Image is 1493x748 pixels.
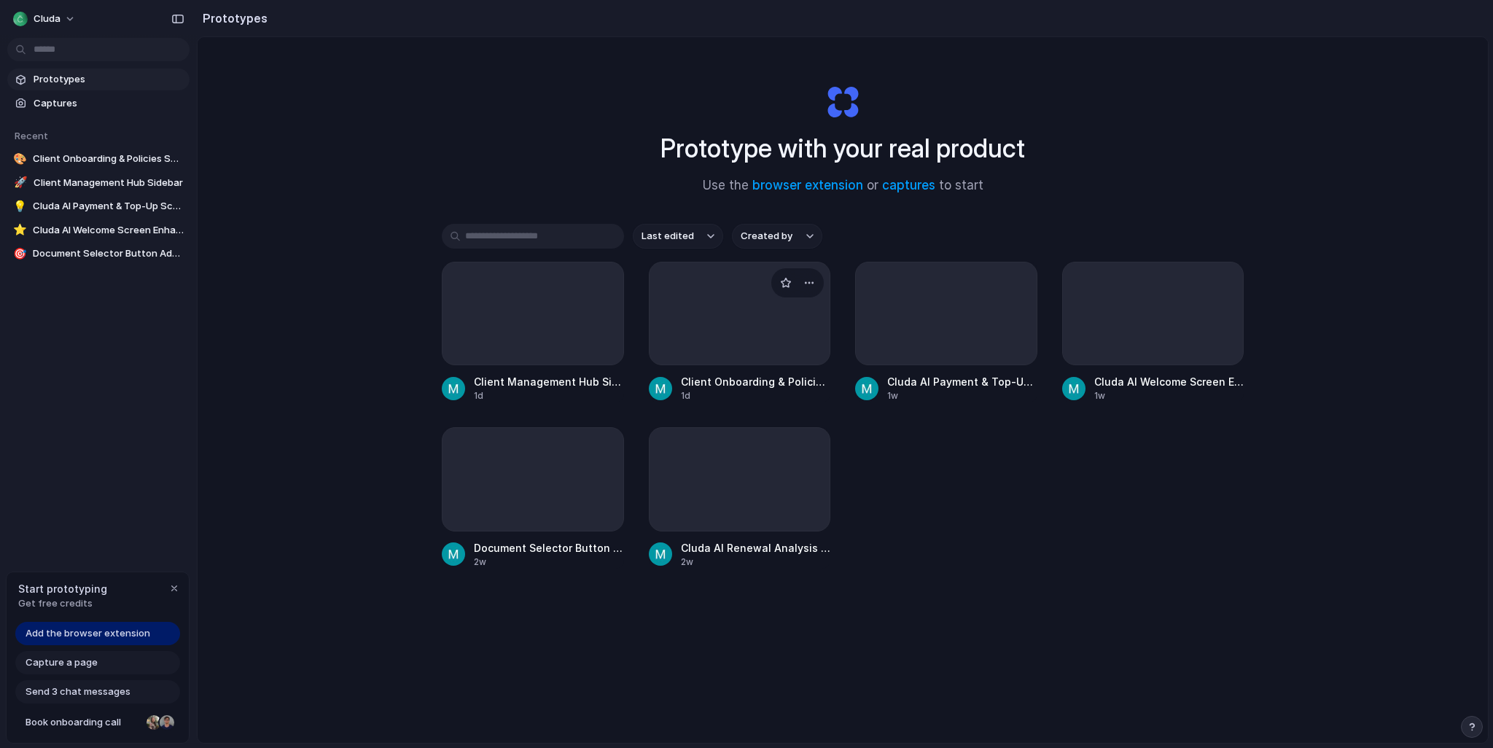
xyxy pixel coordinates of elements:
span: Capture a page [26,655,98,670]
div: 2w [474,556,624,569]
span: Created by [741,229,792,244]
button: Created by [732,224,822,249]
span: cluda [34,12,61,26]
span: Use the or to start [703,176,983,195]
a: Client Management Hub Sidebar1d [442,262,624,402]
a: Client Onboarding & Policies Screen1d [649,262,831,402]
div: 💡 [13,199,27,214]
a: ⭐Cluda AI Welcome Screen Enhancements [7,219,190,241]
div: 🎯 [13,246,27,261]
a: 💡Cluda AI Payment & Top-Up Screen [7,195,190,217]
span: Client Onboarding & Policies Screen [681,374,831,389]
a: Prototypes [7,69,190,90]
a: Document Selector Button Addition2w [442,427,624,568]
span: Document Selector Button Addition [474,540,624,556]
span: Captures [34,96,184,111]
div: Christian Iacullo [158,714,176,731]
span: Get free credits [18,596,107,611]
div: 1w [887,389,1037,402]
span: Document Selector Button Addition [33,246,184,261]
span: Cluda AI Payment & Top-Up Screen [33,199,184,214]
span: Cluda AI Welcome Screen Enhancements [1094,374,1244,389]
a: 🚀Client Management Hub Sidebar [7,172,190,194]
a: Captures [7,93,190,114]
span: Start prototyping [18,581,107,596]
span: Client Management Hub Sidebar [34,176,184,190]
span: Last edited [642,229,694,244]
button: cluda [7,7,83,31]
div: 1d [474,389,624,402]
a: Book onboarding call [15,711,180,734]
div: 1d [681,389,831,402]
h1: Prototype with your real product [660,129,1025,168]
button: Last edited [633,224,723,249]
a: Cluda AI Renewal Analysis Dashboard2w [649,427,831,568]
span: Book onboarding call [26,715,141,730]
a: browser extension [752,178,863,192]
div: 🚀 [13,176,28,190]
a: 🎯Document Selector Button Addition [7,243,190,265]
span: Client Management Hub Sidebar [474,374,624,389]
div: Nicole Kubica [145,714,163,731]
div: 🎨 [13,152,27,166]
a: Cluda AI Payment & Top-Up Screen1w [855,262,1037,402]
span: Cluda AI Payment & Top-Up Screen [887,374,1037,389]
span: Cluda AI Welcome Screen Enhancements [33,223,184,238]
span: Send 3 chat messages [26,685,130,699]
div: 1w [1094,389,1244,402]
a: captures [882,178,935,192]
span: Recent [15,130,48,141]
span: Cluda AI Renewal Analysis Dashboard [681,540,831,556]
span: Add the browser extension [26,626,150,641]
a: Cluda AI Welcome Screen Enhancements1w [1062,262,1244,402]
span: Client Onboarding & Policies Screen [33,152,184,166]
a: 🎨Client Onboarding & Policies Screen [7,148,190,170]
div: 2w [681,556,831,569]
h2: Prototypes [197,9,268,27]
div: ⭐ [13,223,27,238]
span: Prototypes [34,72,184,87]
